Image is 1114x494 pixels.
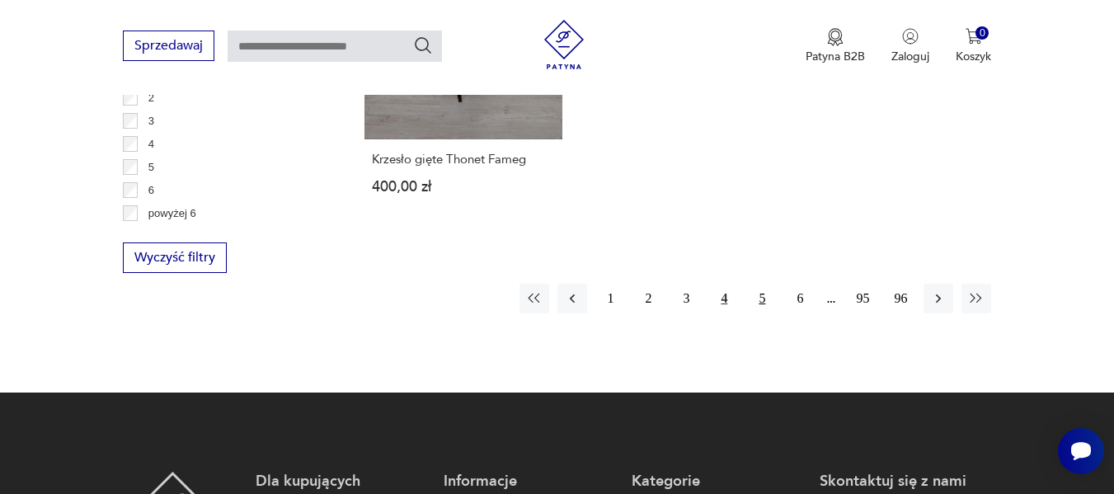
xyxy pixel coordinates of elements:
[1058,428,1104,474] iframe: Smartsupp widget button
[123,242,227,273] button: Wyczyść filtry
[956,49,991,64] p: Koszyk
[148,89,154,107] p: 2
[848,284,877,313] button: 95
[966,28,982,45] img: Ikona koszyka
[413,35,433,55] button: Szukaj
[806,28,865,64] a: Ikona medaluPatyna B2B
[709,284,739,313] button: 4
[148,135,154,153] p: 4
[820,472,991,492] p: Skontaktuj się z nami
[632,472,803,492] p: Kategorie
[372,153,555,167] h3: Krzesło gięte Thonet Fameg
[891,28,929,64] button: Zaloguj
[148,112,154,130] p: 3
[975,26,989,40] div: 0
[148,158,154,176] p: 5
[595,284,625,313] button: 1
[886,284,915,313] button: 96
[148,181,154,200] p: 6
[956,28,991,64] button: 0Koszyk
[256,472,427,492] p: Dla kupujących
[633,284,663,313] button: 2
[902,28,919,45] img: Ikonka użytkownika
[123,31,214,61] button: Sprzedawaj
[148,205,196,223] p: powyżej 6
[806,28,865,64] button: Patyna B2B
[747,284,777,313] button: 5
[372,180,555,194] p: 400,00 zł
[671,284,701,313] button: 3
[891,49,929,64] p: Zaloguj
[123,41,214,53] a: Sprzedawaj
[444,472,615,492] p: Informacje
[539,20,589,69] img: Patyna - sklep z meblami i dekoracjami vintage
[827,28,844,46] img: Ikona medalu
[806,49,865,64] p: Patyna B2B
[785,284,815,313] button: 6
